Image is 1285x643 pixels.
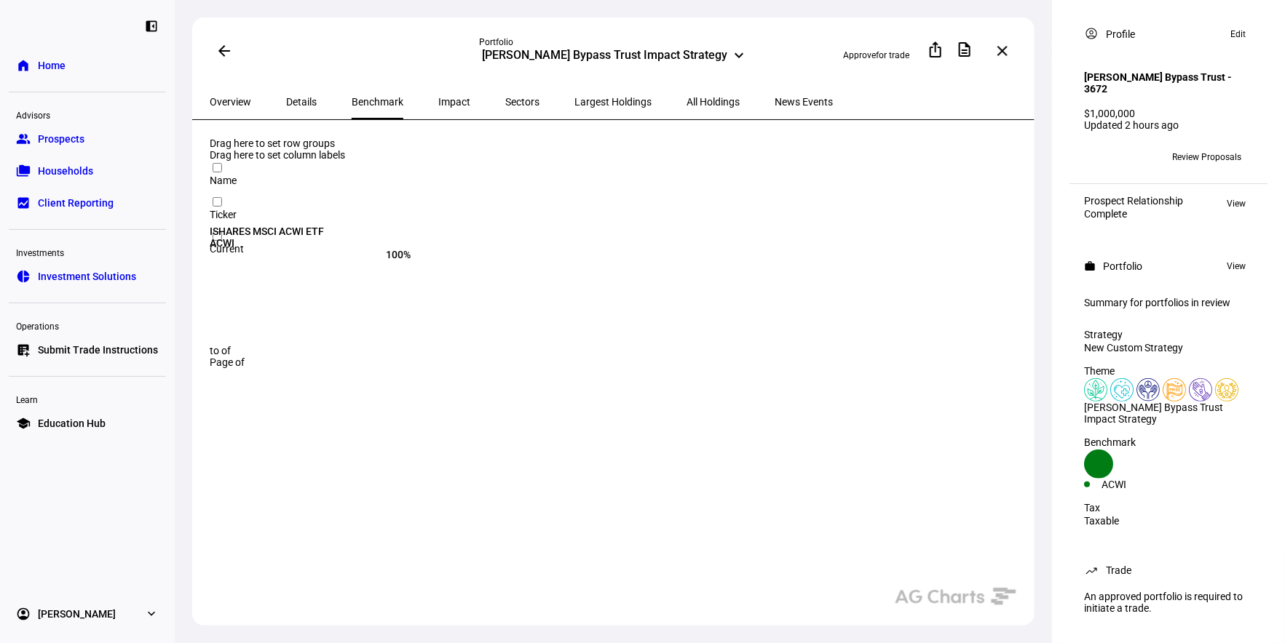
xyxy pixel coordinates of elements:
div: Investments [9,241,166,262]
div: Prospect Relationship [1084,195,1183,207]
eth-mat-symbol: folder_copy [16,164,31,178]
a: groupProspects [9,124,166,153]
eth-mat-symbol: group [16,132,31,146]
span: Households [38,164,93,178]
span: News Events [775,97,833,107]
img: corporateEthics.custom.svg [1215,378,1238,402]
span: Approve [843,50,876,60]
div: ACWI [210,237,410,249]
button: Approvefor trade [831,44,921,67]
span: LW [1090,152,1102,162]
div: Theme [1084,365,1253,377]
span: All Holdings [687,97,740,107]
div: Row Groups [210,137,1021,149]
div: An approved portfolio is required to initiate a trade. [1075,585,1262,620]
span: of [221,345,231,356]
span: View [1227,257,1246,275]
span: Drag here to set column labels [210,149,345,161]
span: Sectors [505,97,539,107]
span: Ticker [210,209,237,220]
span: to [210,345,219,356]
mat-icon: close [994,42,1011,60]
img: healthWellness.colored.svg [1110,378,1134,402]
eth-panel-overview-card-header: Profile [1084,25,1253,43]
button: View [1219,257,1253,275]
div: Operations [9,315,166,335]
a: pie_chartInvestment Solutions [9,262,166,291]
eth-mat-symbol: account_circle [16,607,31,621]
div: Column Labels [210,149,1021,161]
div: Portfolio [1103,260,1142,272]
div: [PERSON_NAME] Bypass Trust Impact Strategy [1084,402,1253,425]
mat-icon: description [956,41,973,58]
div: 100% [210,249,411,260]
div: Profile [1106,28,1135,40]
eth-mat-symbol: home [16,58,31,73]
span: Page [210,356,233,368]
mat-icon: arrow_back [216,42,233,60]
div: Benchmark [1084,436,1253,448]
div: Portfolio [479,36,748,48]
span: Edit [1230,25,1246,43]
eth-mat-symbol: expand_more [144,607,159,621]
img: humanRights.colored.svg [1136,378,1160,402]
div: New Custom Strategy [1084,342,1253,354]
mat-icon: trending_up [1084,563,1099,578]
span: Benchmark [352,97,403,107]
span: [PERSON_NAME] [38,607,116,621]
button: Review Proposals [1161,145,1253,169]
img: poverty.colored.svg [1189,378,1212,402]
span: Impact [438,97,470,107]
span: Prospects [38,132,84,146]
div: Tax [1084,502,1253,514]
div: Updated 2 hours ago [1084,119,1253,131]
span: Name [210,175,237,186]
span: Investment Solutions [38,269,136,284]
a: homeHome [9,51,166,80]
mat-icon: keyboard_arrow_down [730,47,748,64]
mat-icon: work [1084,260,1096,272]
eth-mat-symbol: left_panel_close [144,19,159,33]
span: Education Hub [38,416,106,431]
span: for trade [876,50,909,60]
mat-icon: account_circle [1084,26,1099,41]
eth-mat-symbol: bid_landscape [16,196,31,210]
span: View [1227,195,1246,212]
span: Overview [210,97,251,107]
div: [PERSON_NAME] Bypass Trust Impact Strategy [482,48,727,65]
eth-mat-symbol: school [16,416,31,431]
div: ACWI [1102,479,1169,490]
input: Press Space to toggle all rows selection (unchecked) [213,197,222,207]
eth-panel-overview-card-header: Trade [1084,562,1253,579]
div: ISHARES MSCI ACWI ETF [210,225,610,237]
div: Summary for portfolios in review [1084,297,1253,308]
eth-mat-symbol: list_alt_add [16,343,31,357]
span: Home [38,58,66,73]
div: Trade [1106,564,1131,576]
div: Strategy [1084,329,1253,340]
a: bid_landscapeClient Reporting [9,188,166,217]
input: Press Space to toggle all rows selection (unchecked) [213,163,222,172]
eth-panel-overview-card-header: Portfolio [1084,257,1253,275]
span: Drag here to set row groups [210,137,335,149]
span: Client Reporting [38,196,114,210]
div: Advisors [9,104,166,124]
span: Details [286,97,317,107]
a: folder_copyHouseholds [9,156,166,185]
img: climateChange.colored.svg [1084,378,1107,402]
div: Learn [9,388,166,409]
h4: [PERSON_NAME] Bypass Trust - 3672 [1084,71,1253,95]
mat-icon: ios_share [927,41,944,58]
div: Taxable [1084,515,1253,527]
button: View [1219,195,1253,212]
div: Complete [1084,208,1183,220]
div: $1,000,000 [1084,108,1253,119]
span: of [235,356,245,368]
img: lgbtqJustice.colored.svg [1163,378,1186,402]
span: Largest Holdings [574,97,652,107]
span: Review Proposals [1172,145,1241,169]
button: Edit [1223,25,1253,43]
span: Submit Trade Instructions [38,343,158,357]
span: +3 [1112,152,1123,162]
eth-mat-symbol: pie_chart [16,269,31,284]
